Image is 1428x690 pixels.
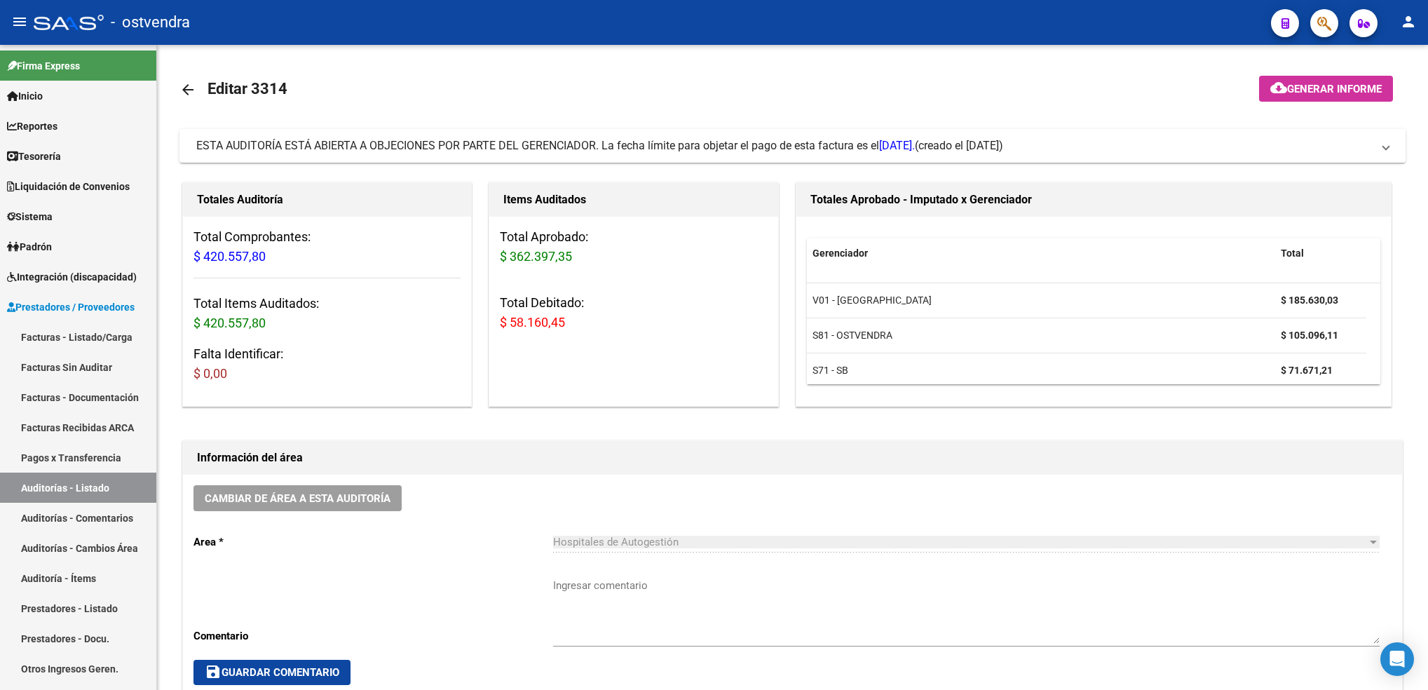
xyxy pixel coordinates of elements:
[879,139,915,152] span: [DATE].
[197,189,457,211] h1: Totales Auditoría
[179,81,196,98] mat-icon: arrow_back
[1281,365,1333,376] strong: $ 71.671,21
[11,13,28,30] mat-icon: menu
[111,7,190,38] span: - ostvendra
[1259,76,1393,102] button: Generar informe
[208,80,287,97] span: Editar 3314
[196,139,915,152] span: ESTA AUDITORÍA ESTÁ ABIERTA A OBJECIONES POR PARTE DEL GERENCIADOR. La fecha límite para objetar ...
[812,365,848,376] span: S71 - SB
[7,58,80,74] span: Firma Express
[7,269,137,285] span: Integración (discapacidad)
[205,663,222,680] mat-icon: save
[1281,330,1338,341] strong: $ 105.096,11
[193,660,351,685] button: Guardar Comentario
[553,536,679,548] span: Hospitales de Autogestión
[7,88,43,104] span: Inicio
[7,119,57,134] span: Reportes
[500,315,565,330] span: $ 58.160,45
[193,366,227,381] span: $ 0,00
[1281,295,1338,306] strong: $ 185.630,03
[193,344,461,384] h3: Falta Identificar:
[1380,642,1414,676] div: Open Intercom Messenger
[205,492,390,505] span: Cambiar de área a esta auditoría
[1275,238,1366,269] datatable-header-cell: Total
[7,149,61,164] span: Tesorería
[812,330,892,341] span: S81 - OSTVENDRA
[810,189,1378,211] h1: Totales Aprobado - Imputado x Gerenciador
[7,239,52,255] span: Padrón
[1281,248,1304,259] span: Total
[7,299,135,315] span: Prestadores / Proveedores
[503,189,763,211] h1: Items Auditados
[500,249,572,264] span: $ 362.397,35
[193,628,553,644] p: Comentario
[197,447,1388,469] h1: Información del área
[915,138,1003,154] span: (creado el [DATE])
[193,227,461,266] h3: Total Comprobantes:
[812,248,868,259] span: Gerenciador
[205,666,339,679] span: Guardar Comentario
[193,316,266,330] span: $ 420.557,80
[193,249,266,264] span: $ 420.557,80
[1400,13,1417,30] mat-icon: person
[1287,83,1382,95] span: Generar informe
[1270,79,1287,96] mat-icon: cloud_download
[500,227,767,266] h3: Total Aprobado:
[193,294,461,333] h3: Total Items Auditados:
[193,485,402,511] button: Cambiar de área a esta auditoría
[7,209,53,224] span: Sistema
[179,129,1406,163] mat-expansion-panel-header: ESTA AUDITORÍA ESTÁ ABIERTA A OBJECIONES POR PARTE DEL GERENCIADOR. La fecha límite para objetar ...
[7,179,130,194] span: Liquidación de Convenios
[500,293,767,332] h3: Total Debitado:
[193,534,553,550] p: Area *
[812,295,932,306] span: V01 - [GEOGRAPHIC_DATA]
[807,238,1275,269] datatable-header-cell: Gerenciador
